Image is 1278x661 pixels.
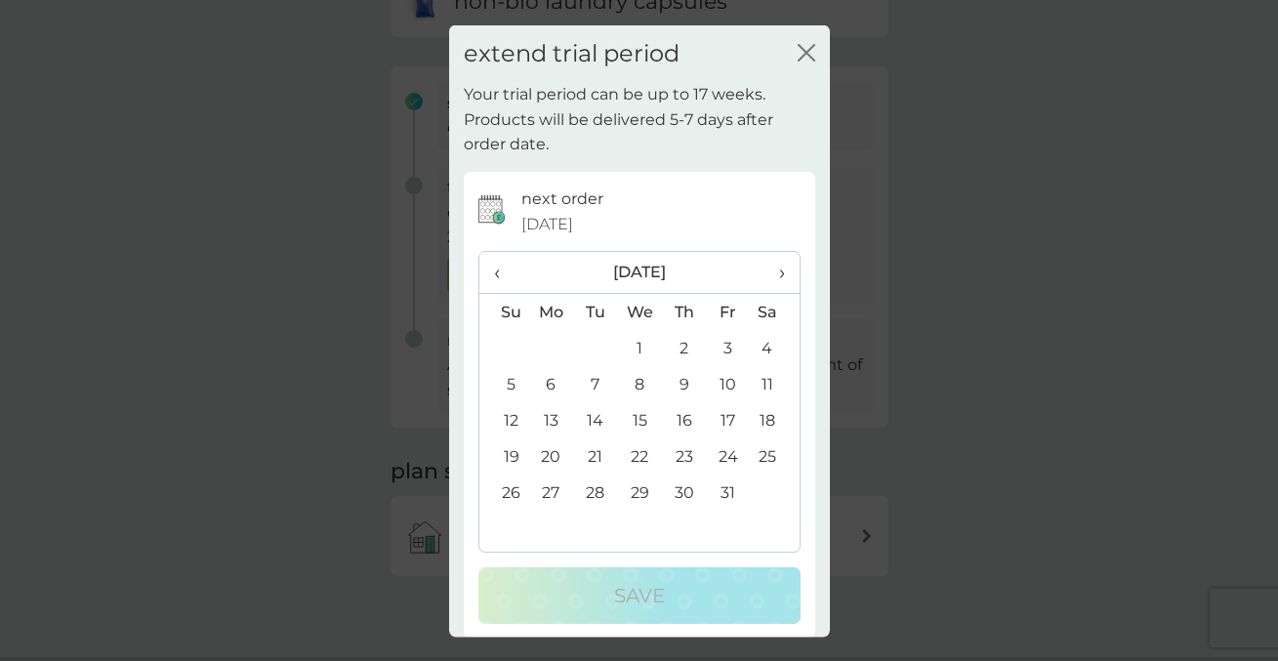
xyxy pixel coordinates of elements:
td: 3 [706,330,750,366]
td: 7 [573,366,617,402]
th: Th [662,293,706,330]
td: 25 [750,438,799,475]
button: Save [478,567,801,624]
td: 27 [529,475,574,511]
td: 5 [479,366,529,402]
td: 6 [529,366,574,402]
td: 9 [662,366,706,402]
td: 8 [617,366,662,402]
p: next order [521,186,603,212]
span: [DATE] [521,211,573,236]
p: Your trial period can be up to 17 weeks. Products will be delivered 5-7 days after order date. [464,82,815,157]
td: 15 [617,402,662,438]
th: Su [479,293,529,330]
th: We [617,293,662,330]
th: Sa [750,293,799,330]
h2: extend trial period [464,39,680,67]
td: 26 [479,475,529,511]
td: 28 [573,475,617,511]
td: 31 [706,475,750,511]
span: › [764,252,784,293]
th: [DATE] [529,252,751,294]
td: 29 [617,475,662,511]
td: 2 [662,330,706,366]
p: Save [614,580,665,611]
td: 14 [573,402,617,438]
td: 21 [573,438,617,475]
td: 22 [617,438,662,475]
td: 23 [662,438,706,475]
th: Fr [706,293,750,330]
td: 19 [479,438,529,475]
td: 30 [662,475,706,511]
th: Tu [573,293,617,330]
td: 18 [750,402,799,438]
th: Mo [529,293,574,330]
td: 11 [750,366,799,402]
td: 16 [662,402,706,438]
td: 20 [529,438,574,475]
span: ‹ [494,252,515,293]
td: 12 [479,402,529,438]
button: close [798,43,815,63]
td: 1 [617,330,662,366]
td: 10 [706,366,750,402]
td: 24 [706,438,750,475]
td: 17 [706,402,750,438]
td: 4 [750,330,799,366]
td: 13 [529,402,574,438]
